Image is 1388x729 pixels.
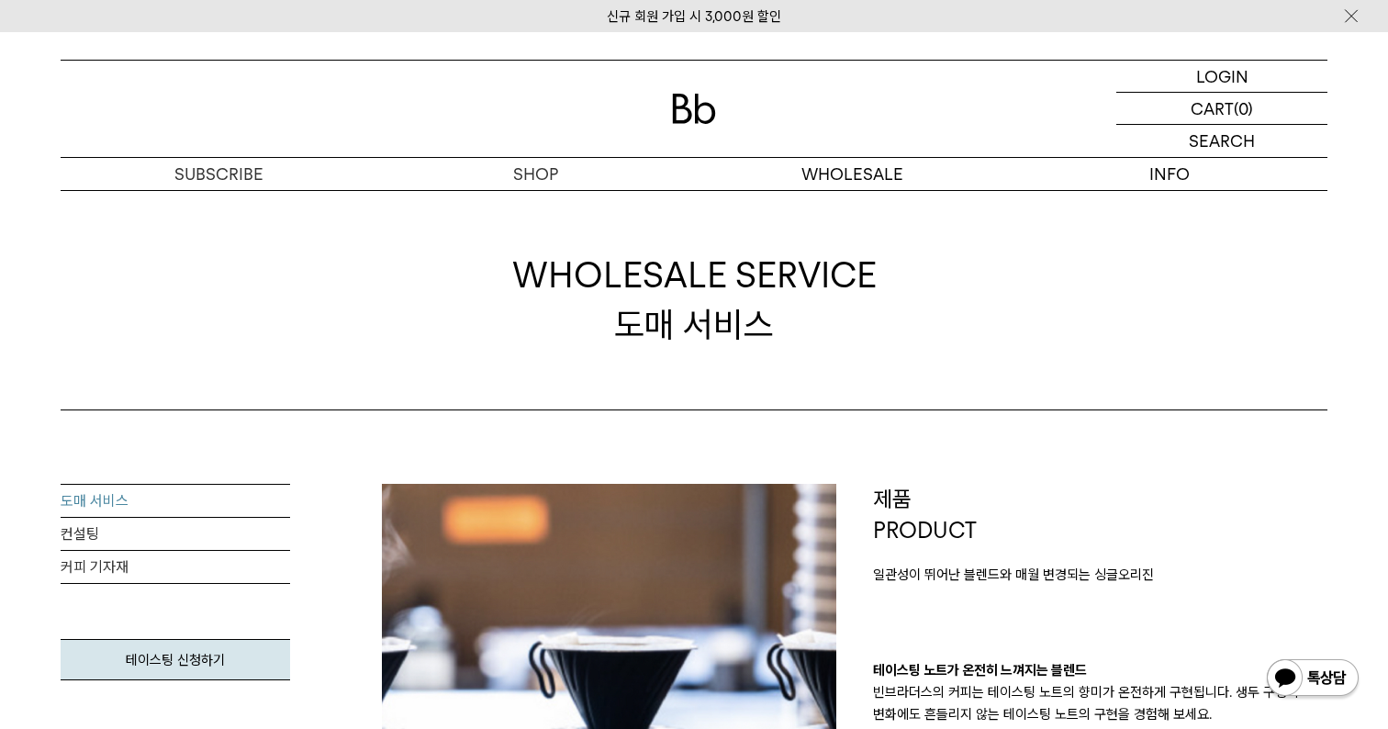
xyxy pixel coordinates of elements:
a: SHOP [377,158,694,190]
p: LOGIN [1196,61,1248,92]
a: LOGIN [1116,61,1327,93]
a: 신규 회원 가입 시 3,000원 할인 [607,8,781,25]
a: 도매 서비스 [61,485,290,518]
a: CART (0) [1116,93,1327,125]
p: WHOLESALE [694,158,1011,190]
p: 일관성이 뛰어난 블렌드와 매월 변경되는 싱글오리진 [873,564,1327,586]
p: 제품 PRODUCT [873,484,1327,545]
img: 로고 [672,94,716,124]
p: CART [1191,93,1234,124]
p: SEARCH [1189,125,1255,157]
span: WHOLESALE SERVICE [512,251,877,299]
a: 테이스팅 신청하기 [61,639,290,680]
p: INFO [1011,158,1327,190]
a: 컨설팅 [61,518,290,551]
p: (0) [1234,93,1253,124]
a: SUBSCRIBE [61,158,377,190]
img: 카카오톡 채널 1:1 채팅 버튼 [1265,657,1360,701]
a: 커피 기자재 [61,551,290,584]
p: 빈브라더스의 커피는 테이스팅 노트의 향미가 온전하게 구현됩니다. 생두 구성의 변화에도 흔들리지 않는 테이스팅 노트의 구현을 경험해 보세요. [873,681,1327,725]
p: 테이스팅 노트가 온전히 느껴지는 블렌드 [873,659,1327,681]
div: 도매 서비스 [512,251,877,348]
